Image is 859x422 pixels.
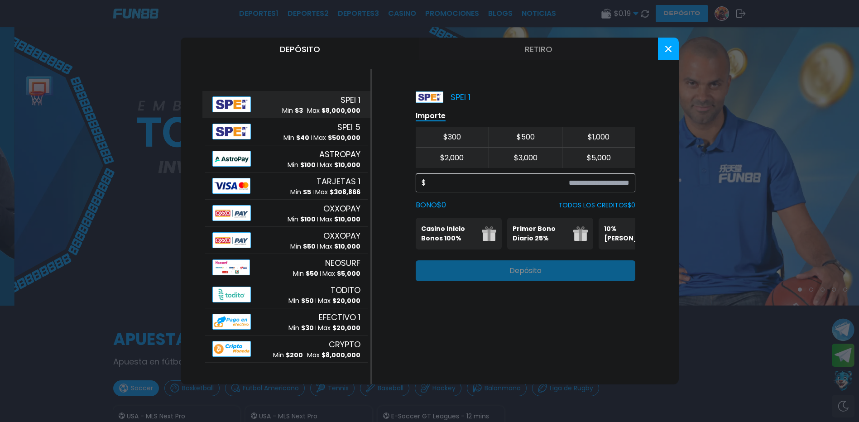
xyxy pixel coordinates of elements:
p: Max [318,323,360,333]
p: Min [290,187,311,197]
p: Min [288,215,316,224]
img: Alipay [212,205,251,221]
span: $ 30 [301,323,314,332]
span: OXXOPAY [323,230,360,242]
button: $3,000 [489,148,562,168]
p: TODOS LOS CREDITOS $ 0 [558,201,635,210]
span: $ 3 [295,106,303,115]
p: Min [273,350,303,360]
p: Primer Bono Diario 25% [513,224,568,243]
button: $1,000 [562,127,635,148]
p: Min [293,269,318,278]
button: Depósito [416,260,635,281]
button: Primer Bono Diario 25% [507,218,593,249]
p: SPEI 1 [416,91,470,103]
span: $ 5,000 [337,269,360,278]
p: Max [307,350,360,360]
span: $ 20,000 [332,323,360,332]
button: AlipayTODITOMin $50Max $20,000 [202,281,370,308]
button: $300 [416,127,489,148]
button: AlipayTARJETAS 1Min $5Max $308,866 [202,173,370,200]
button: Depósito [181,38,419,60]
span: $ 10,000 [334,160,360,169]
p: Max [320,160,360,170]
p: Max [307,106,360,115]
span: NEOSURF [325,257,360,269]
img: Alipay [212,151,251,167]
p: Min [288,160,316,170]
img: gift [573,226,588,241]
span: CRYPTO [329,338,360,350]
button: AlipayEFECTIVO 1Min $30Max $20,000 [202,308,370,336]
p: Min [283,133,309,143]
button: AlipayASTROPAYMin $100Max $10,000 [202,145,370,173]
span: ASTROPAY [319,148,360,160]
p: Casino Inicio Bonos 100% [421,224,476,243]
p: Min [282,106,303,115]
p: Max [322,269,360,278]
button: AlipayNEOSURFMin $50Max $5,000 [202,254,370,281]
img: Alipay [212,287,251,302]
img: Alipay [212,232,251,248]
button: $2,000 [416,148,489,168]
span: EFECTIVO 1 [319,311,360,323]
p: Max [313,133,360,143]
button: 10% [PERSON_NAME] [599,218,685,249]
span: $ 500,000 [328,133,360,142]
p: 10% [PERSON_NAME] [604,224,659,243]
span: $ 308,866 [330,187,360,197]
span: $ 50 [306,269,318,278]
span: $ 50 [301,296,314,305]
button: AlipayOXXOPAYMin $100Max $10,000 [202,200,370,227]
span: $ 40 [296,133,309,142]
span: OXXOPAY [323,202,360,215]
span: $ 20,000 [332,296,360,305]
button: $500 [489,127,562,148]
img: Alipay [212,124,251,139]
button: AlipaySPEI 5Min $40Max $500,000 [202,118,370,145]
span: SPEI 1 [341,94,360,106]
p: Max [320,242,360,251]
img: Alipay [212,259,250,275]
p: Min [288,323,314,333]
img: Platform Logo [416,91,443,103]
span: $ [422,177,426,188]
button: AlipayCRYPTOMin $200Max $8,000,000 [202,336,370,363]
span: $ 50 [303,242,316,251]
label: BONO $ 0 [416,200,446,211]
p: Min [290,242,316,251]
p: Importe [416,111,446,121]
span: $ 100 [300,160,316,169]
button: AlipayOXXOPAYMin $50Max $10,000 [202,227,370,254]
img: Alipay [212,341,251,357]
button: AlipaySPEI 1Min $3Max $8,000,000 [202,91,370,118]
span: TODITO [331,284,360,296]
p: Max [315,187,360,197]
span: SPEI 5 [337,121,360,133]
span: $ 100 [300,215,316,224]
span: $ 10,000 [334,215,360,224]
p: Max [318,296,360,306]
img: Alipay [212,178,250,194]
img: Alipay [212,314,251,330]
span: $ 8,000,000 [322,350,360,360]
img: gift [482,226,496,241]
p: Max [320,215,360,224]
button: $5,000 [562,148,635,168]
span: TARJETAS 1 [317,175,360,187]
span: $ 10,000 [334,242,360,251]
span: $ 8,000,000 [322,106,360,115]
span: $ 5 [303,187,311,197]
span: $ 200 [286,350,303,360]
img: Alipay [212,96,251,112]
button: Casino Inicio Bonos 100% [416,218,502,249]
p: Min [288,296,314,306]
button: Retiro [419,38,658,60]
